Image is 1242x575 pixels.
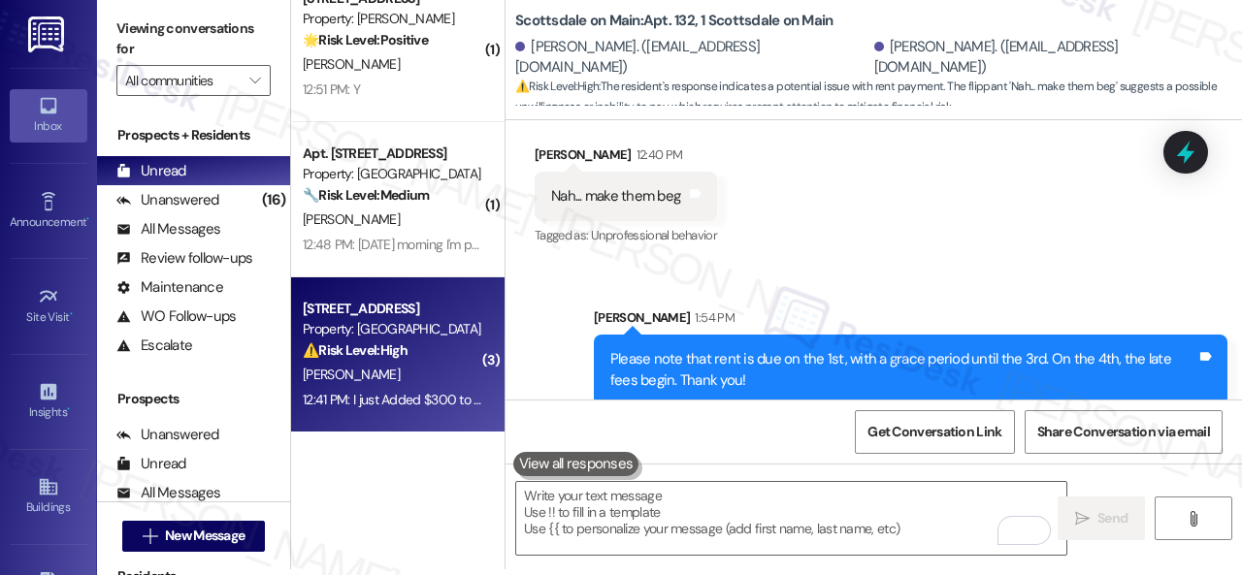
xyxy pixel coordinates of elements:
[10,470,87,523] a: Buildings
[303,341,408,359] strong: ⚠️ Risk Level: High
[303,236,757,253] div: 12:48 PM: [DATE] morning I'm paying rent with $100 late fee How does that sound
[855,410,1014,454] button: Get Conversation Link
[165,526,245,546] span: New Message
[1025,410,1223,454] button: Share Conversation via email
[303,164,482,184] div: Property: [GEOGRAPHIC_DATA]
[515,79,599,94] strong: ⚠️ Risk Level: High
[249,73,260,88] i: 
[116,454,186,474] div: Unread
[10,89,87,142] a: Inbox
[303,9,482,29] div: Property: [PERSON_NAME]
[116,483,220,503] div: All Messages
[303,319,482,339] div: Property: [GEOGRAPHIC_DATA]
[116,277,223,298] div: Maintenance
[116,219,220,240] div: All Messages
[516,482,1066,555] textarea: To enrich screen reader interactions, please activate Accessibility in Grammarly extension settings
[1058,496,1145,540] button: Send
[551,186,680,207] div: Nah... make them beg
[303,391,791,408] div: 12:41 PM: I just Added $300 to flex funds right now and the rest will be in there shortly :)
[591,227,717,243] span: Unprofessional behavior
[116,161,186,181] div: Unread
[535,144,717,172] div: [PERSON_NAME]
[303,299,482,319] div: [STREET_ADDRESS]
[874,37,1228,79] div: [PERSON_NAME]. ([EMAIL_ADDRESS][DOMAIN_NAME])
[28,16,68,52] img: ResiDesk Logo
[116,190,219,210] div: Unanswered
[303,144,482,164] div: Apt. [STREET_ADDRESS]
[116,14,271,65] label: Viewing conversations for
[67,402,70,416] span: •
[303,80,360,98] div: 12:51 PM: Y
[690,307,734,328] div: 1:54 PM
[867,422,1001,442] span: Get Conversation Link
[303,366,400,383] span: [PERSON_NAME]
[70,307,73,321] span: •
[86,212,89,226] span: •
[303,55,400,73] span: [PERSON_NAME]
[610,349,1196,391] div: Please note that rent is due on the 1st, with a grace period until the 3rd. On the 4th, the late ...
[116,335,192,356] div: Escalate
[1037,422,1210,442] span: Share Conversation via email
[10,375,87,428] a: Insights •
[535,221,717,249] div: Tagged as:
[116,306,236,327] div: WO Follow-ups
[303,210,400,228] span: [PERSON_NAME]
[125,65,240,96] input: All communities
[632,144,683,165] div: 12:40 PM
[515,37,869,79] div: [PERSON_NAME]. ([EMAIL_ADDRESS][DOMAIN_NAME])
[97,125,290,145] div: Prospects + Residents
[1097,508,1128,528] span: Send
[515,77,1242,118] span: : The resident's response indicates a potential issue with rent payment. The flippant 'Nah... mak...
[1186,511,1200,527] i: 
[1075,511,1090,527] i: 
[116,425,219,445] div: Unanswered
[303,186,429,204] strong: 🔧 Risk Level: Medium
[515,11,833,31] b: Scottsdale on Main: Apt. 132, 1 Scottsdale on Main
[10,280,87,333] a: Site Visit •
[122,521,266,552] button: New Message
[116,248,252,269] div: Review follow-ups
[303,31,428,48] strong: 🌟 Risk Level: Positive
[257,185,290,215] div: (16)
[594,307,1227,335] div: [PERSON_NAME]
[97,389,290,409] div: Prospects
[143,528,157,544] i: 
